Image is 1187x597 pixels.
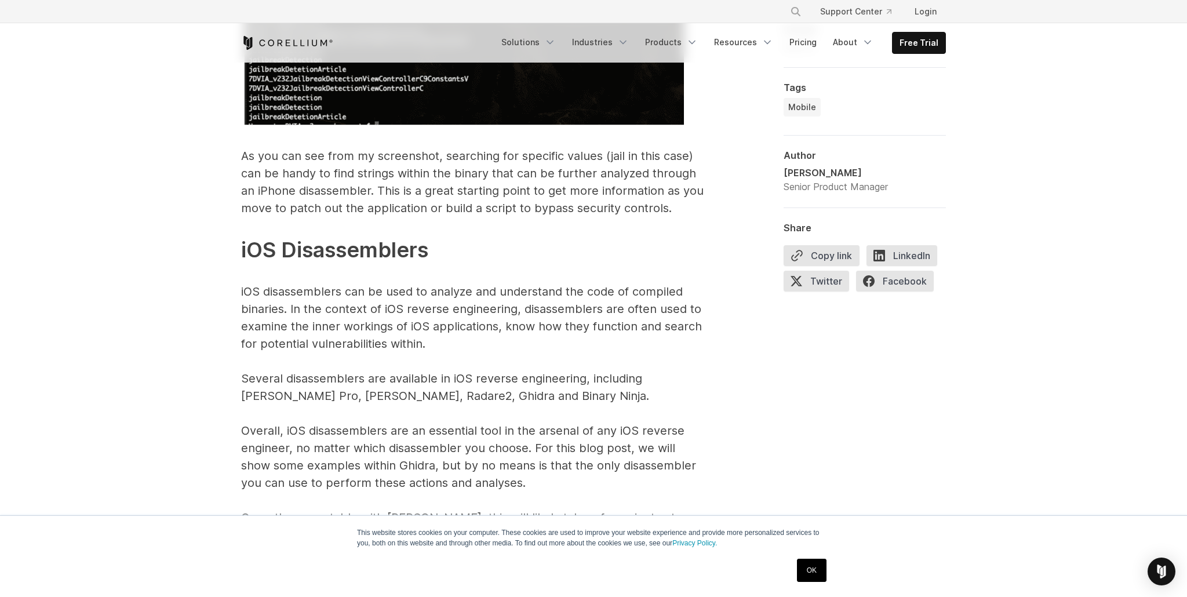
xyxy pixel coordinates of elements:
[241,36,333,50] a: Corellium Home
[672,539,717,547] a: Privacy Policy.
[784,222,946,234] div: Share
[811,1,901,22] a: Support Center
[776,1,946,22] div: Navigation Menu
[784,271,856,296] a: Twitter
[357,527,830,548] p: This website stores cookies on your computer. These cookies are used to improve your website expe...
[241,237,428,263] span: iOS Disassemblers
[893,32,945,53] a: Free Trial
[856,271,941,296] a: Facebook
[905,1,946,22] a: Login
[866,245,944,271] a: LinkedIn
[784,150,946,161] div: Author
[784,245,860,266] button: Copy link
[784,166,888,180] div: [PERSON_NAME]
[494,32,946,54] div: Navigation Menu
[856,271,934,292] span: Facebook
[826,32,880,53] a: About
[866,245,937,266] span: LinkedIn
[784,82,946,93] div: Tags
[784,271,849,292] span: Twitter
[565,32,636,53] a: Industries
[1148,558,1175,585] div: Open Intercom Messenger
[782,32,824,53] a: Pricing
[788,101,816,113] span: Mobile
[785,1,806,22] button: Search
[707,32,780,53] a: Resources
[638,32,705,53] a: Products
[494,32,563,53] a: Solutions
[797,559,826,582] a: OK
[784,98,821,117] a: Mobile
[784,180,888,194] div: Senior Product Manager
